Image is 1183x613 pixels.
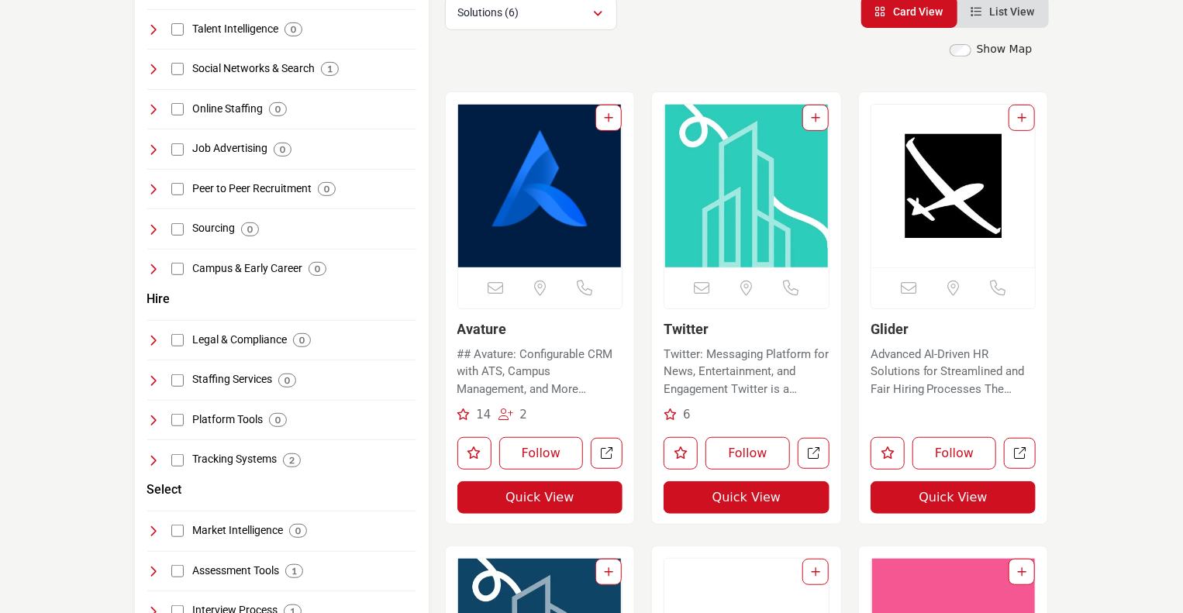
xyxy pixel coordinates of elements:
[171,103,184,115] input: Select Online Staffing checkbox
[171,223,184,236] input: Select Sourcing checkbox
[324,184,329,195] b: 0
[192,221,235,236] h4: Sourcing: Strategies and tools for identifying and engaging potential candidates for specific job...
[871,346,1036,398] p: Advanced AI-Driven HR Solutions for Streamlined and Fair Hiring Processes The company operates wi...
[192,22,278,37] h4: Talent Intelligence: Intelligence and data-driven insights for making informed decisions in talen...
[499,406,528,424] div: Followers
[147,480,182,499] button: Select
[285,22,302,36] div: 0 Results For Talent Intelligence
[683,408,691,422] span: 6
[664,437,698,470] button: Like listing
[871,342,1036,398] a: Advanced AI-Driven HR Solutions for Streamlined and Fair Hiring Processes The company operates wi...
[971,5,1035,18] a: View List
[604,566,613,578] a: Add To List
[664,481,829,514] button: Quick View
[591,438,623,470] a: Open avature in new tab
[811,112,820,124] a: Add To List
[192,563,279,579] h4: Assessment Tools: Tools and platforms for evaluating candidate skills, competencies, and fit for ...
[664,321,709,337] a: Twitter
[327,64,333,74] b: 1
[241,222,259,236] div: 0 Results For Sourcing
[604,112,613,124] a: Add To List
[811,566,820,578] a: Add To List
[192,102,263,117] h4: Online Staffing: Digital platforms specializing in the staffing of temporary, contract, and conti...
[309,262,326,276] div: 0 Results For Campus & Early Career
[912,437,997,470] button: Follow
[171,143,184,156] input: Select Job Advertising checkbox
[283,453,301,467] div: 2 Results For Tracking Systems
[278,374,296,387] div: 0 Results For Staffing Services
[247,224,253,235] b: 0
[269,413,287,427] div: 0 Results For Platform Tools
[990,5,1035,18] span: List View
[457,321,507,337] a: Avature
[458,105,623,267] img: Avature
[147,290,171,308] button: Hire
[291,24,296,35] b: 0
[798,438,829,470] a: Open twitter in new tab
[664,321,829,338] h3: Twitter
[871,105,1036,267] img: Glider
[289,524,307,538] div: 0 Results For Market Intelligence
[171,63,184,75] input: Select Social Networks & Search checkbox
[499,437,584,470] button: Follow
[457,408,471,420] i: Recommendations
[269,102,287,116] div: 0 Results For Online Staffing
[285,375,290,386] b: 0
[192,61,315,77] h4: Social Networks & Search: Platforms that combine social networking and search capabilities for re...
[192,452,277,467] h4: Tracking Systems: Systems for tracking and managing candidate applications, interviews, and onboa...
[192,261,302,277] h4: Campus & Early Career: Programs and platforms focusing on recruitment and career development for ...
[458,5,519,21] p: Solutions (6)
[289,455,295,466] b: 2
[664,105,829,267] img: Twitter
[1017,112,1026,124] a: Add To List
[291,566,297,577] b: 1
[171,23,184,36] input: Select Talent Intelligence checkbox
[871,105,1036,267] a: Open Listing in new tab
[871,481,1036,514] button: Quick View
[171,414,184,426] input: Select Platform Tools checkbox
[192,332,287,348] h4: Legal & Compliance: Resources and services ensuring recruitment practices comply with legal and r...
[192,141,267,157] h4: Job Advertising: Platforms and strategies for advertising job openings to attract a wide range of...
[457,346,623,398] p: ## Avature: Configurable CRM with ATS, Campus Management, and More Experience Avature, a configur...
[171,525,184,537] input: Select Market Intelligence checkbox
[171,334,184,346] input: Select Legal & Compliance checkbox
[871,437,905,470] button: Like listing
[321,62,339,76] div: 1 Results For Social Networks & Search
[664,342,829,398] a: Twitter: Messaging Platform for News, Entertainment, and Engagement Twitter is a popular social n...
[274,143,291,157] div: 0 Results For Job Advertising
[871,321,1036,338] h3: Glider
[664,346,829,398] p: Twitter: Messaging Platform for News, Entertainment, and Engagement Twitter is a popular social n...
[458,105,623,267] a: Open Listing in new tab
[520,408,528,422] span: 2
[315,263,320,274] b: 0
[457,481,623,514] button: Quick View
[285,564,303,578] div: 1 Results For Assessment Tools
[295,525,301,536] b: 0
[1017,566,1026,578] a: Add To List
[875,5,943,18] a: View Card
[275,104,281,115] b: 0
[894,5,943,18] span: Card View
[476,408,491,422] span: 14
[171,454,184,467] input: Select Tracking Systems checkbox
[192,372,272,387] h4: Staffing Services: Services and agencies focused on providing temporary, permanent, and specializ...
[871,321,909,337] a: Glider
[171,183,184,195] input: Select Peer to Peer Recruitment checkbox
[171,263,184,275] input: Select Campus & Early Career checkbox
[664,105,829,267] a: Open Listing in new tab
[977,41,1033,57] label: Show Map
[293,333,311,347] div: 0 Results For Legal & Compliance
[457,437,491,470] button: Like listing
[664,408,677,420] i: Recommendations
[192,412,263,428] h4: Platform Tools: Software and tools designed to enhance operational efficiency and collaboration i...
[1004,438,1036,470] a: Open glider in new tab
[318,182,336,196] div: 0 Results For Peer to Peer Recruitment
[705,437,790,470] button: Follow
[275,415,281,425] b: 0
[192,181,312,197] h4: Peer to Peer Recruitment: Recruitment methods leveraging existing employees' networks and relatio...
[457,321,623,338] h3: Avature
[171,374,184,387] input: Select Staffing Services checkbox
[457,342,623,398] a: ## Avature: Configurable CRM with ATS, Campus Management, and More Experience Avature, a configur...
